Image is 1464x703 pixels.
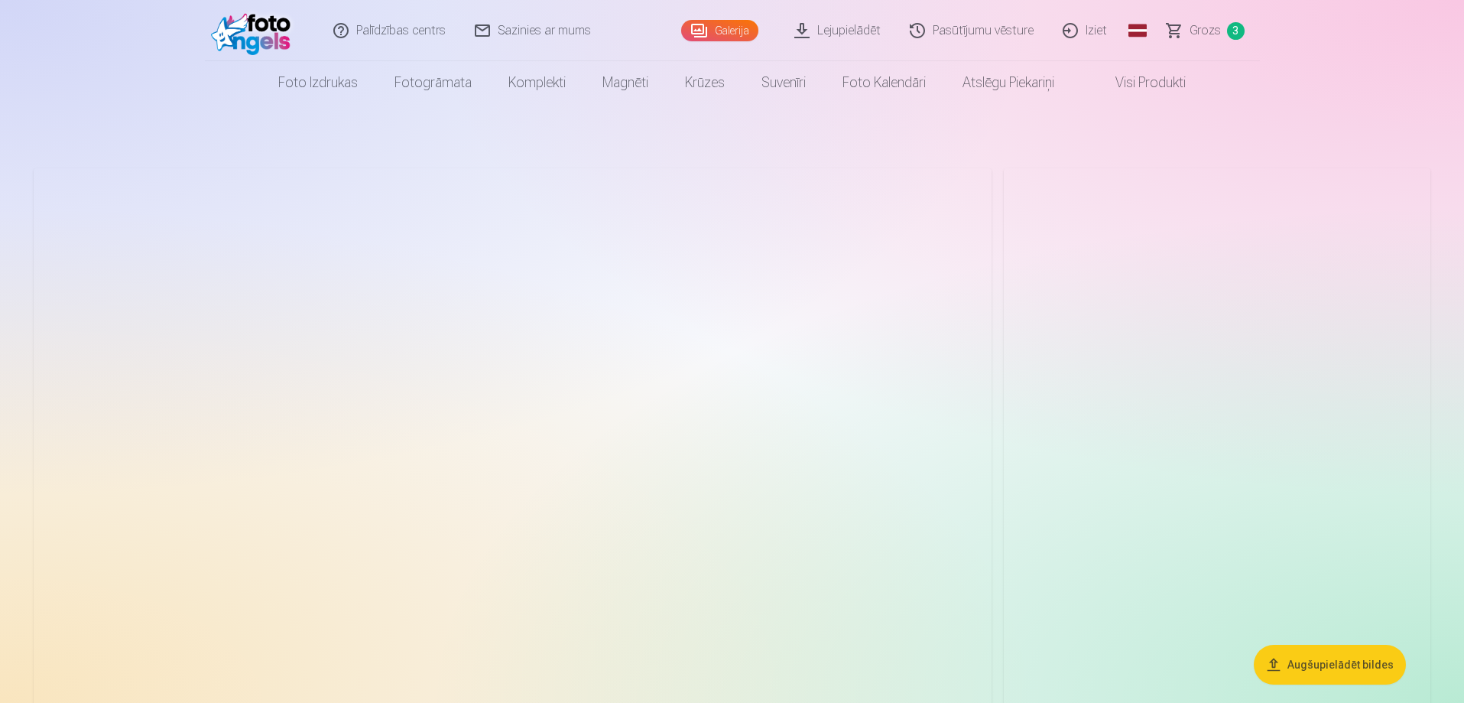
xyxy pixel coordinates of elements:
[211,6,299,55] img: /fa1
[1073,61,1204,104] a: Visi produkti
[260,61,376,104] a: Foto izdrukas
[667,61,743,104] a: Krūzes
[490,61,584,104] a: Komplekti
[944,61,1073,104] a: Atslēgu piekariņi
[584,61,667,104] a: Magnēti
[743,61,824,104] a: Suvenīri
[1227,22,1245,40] span: 3
[1254,645,1406,685] button: Augšupielādēt bildes
[1190,21,1221,40] span: Grozs
[824,61,944,104] a: Foto kalendāri
[681,20,758,41] a: Galerija
[376,61,490,104] a: Fotogrāmata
